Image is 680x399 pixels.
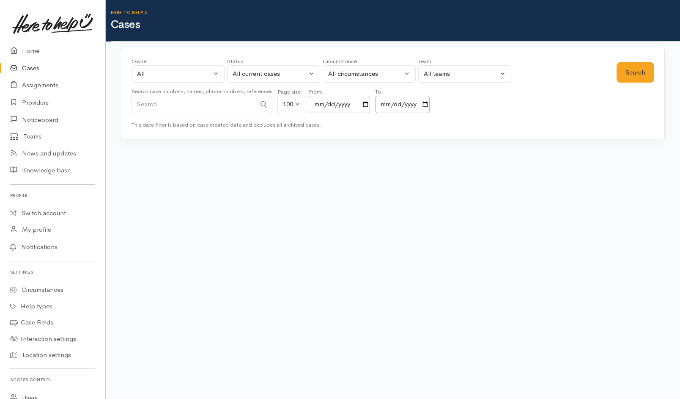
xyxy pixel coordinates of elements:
[328,69,403,79] div: All circumstances
[418,57,511,66] div: Team
[137,69,211,79] div: All
[424,69,498,79] div: All teams
[132,65,225,83] button: All
[111,10,680,15] h6: Here to help u
[10,266,95,278] h6: Settings
[309,88,370,96] div: From:
[132,96,256,113] input: Search
[283,100,293,109] div: 100
[132,57,225,66] div: Owner
[323,65,416,83] button: All circumstances
[617,62,654,83] button: Search
[277,96,306,113] button: 100
[323,57,416,66] div: Circumstance
[111,19,680,31] h1: Cases
[375,88,430,96] div: To:
[10,374,95,385] h6: Access control
[132,88,272,95] small: Search case numbers, names, phone numbers, references
[10,190,95,201] h6: Profile
[227,57,320,66] div: Status
[132,121,654,129] div: This date filter is based on case created date and excludes all archived cases.
[418,65,511,83] button: All teams
[227,65,320,83] button: All current cases
[233,69,307,79] div: All current cases
[277,88,306,96] div: Page size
